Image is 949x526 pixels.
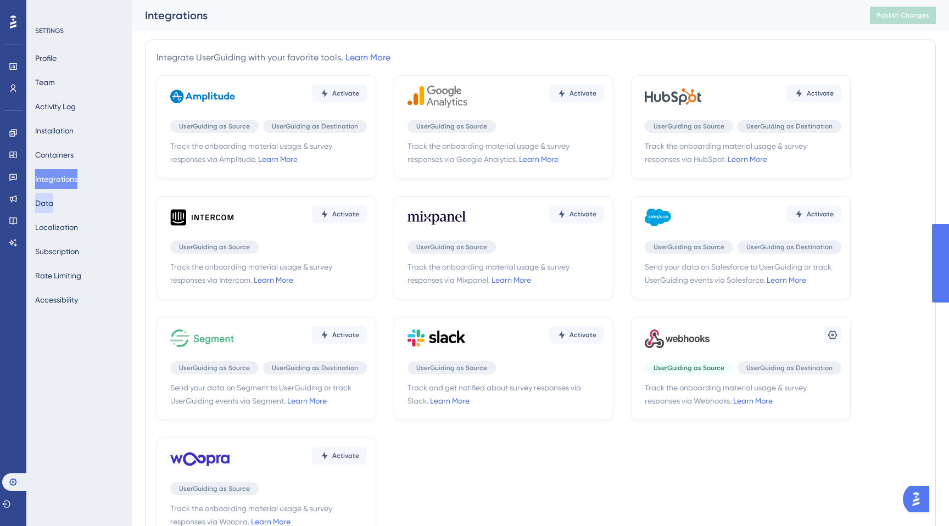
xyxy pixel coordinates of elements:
div: Integrations [145,8,842,23]
span: UserGuiding as Source [654,243,724,251]
button: Activity Log [35,97,76,116]
span: Track the onboarding material usage & survey responses via HubSpot. [645,139,841,166]
button: Activate [549,85,604,102]
button: Activate [312,205,367,223]
span: UserGuiding as Source [179,122,250,131]
span: Track the onboarding material usage & survey responses via Mixpanel. [407,260,604,287]
span: UserGuiding as Source [416,122,487,131]
span: Send your data on Salesforce to UserGuiding or track UserGuiding events via Salesforce. [645,260,841,287]
span: Activate [332,451,359,460]
span: Track the onboarding material usage & survey responses via Intercom. [170,260,367,287]
button: Containers [35,145,74,165]
a: Learn More [287,396,327,405]
button: Activate [549,326,604,344]
span: Activate [332,331,359,339]
button: Activate [312,85,367,102]
span: Activate [332,210,359,219]
span: Activate [570,331,596,339]
span: Activate [570,89,596,98]
button: Localization [35,217,78,237]
span: Activate [807,210,834,219]
a: Learn More [733,396,773,405]
span: Track the onboarding material usage & survey responses via Webhooks. [645,381,841,407]
a: Learn More [492,276,531,284]
button: Activate [312,326,367,344]
span: UserGuiding as Source [179,243,250,251]
iframe: UserGuiding AI Assistant Launcher [903,483,936,516]
span: UserGuiding as Source [416,243,487,251]
span: UserGuiding as Source [179,363,250,372]
a: Learn More [728,155,767,164]
button: Activate [312,447,367,465]
button: Activate [786,85,841,102]
span: UserGuiding as Source [416,363,487,372]
button: Installation [35,121,74,141]
a: Learn More [345,52,390,63]
a: Learn More [251,517,291,526]
span: UserGuiding as Source [654,122,724,131]
div: Integrate UserGuiding with your favorite tools. [157,51,390,64]
button: Subscription [35,242,79,261]
span: Publish Changes [877,11,929,20]
button: Accessibility [35,290,78,310]
span: UserGuiding as Source [179,484,250,493]
button: Activate [786,205,841,223]
span: Activate [332,89,359,98]
a: Learn More [430,396,470,405]
span: Activate [807,89,834,98]
button: Rate Limiting [35,266,81,286]
span: UserGuiding as Destination [746,243,833,251]
button: Profile [35,48,57,68]
span: Track the onboarding material usage & survey responses via Google Analytics. [407,139,604,166]
span: Track and get notified about survey responses via Slack. [407,381,604,407]
a: Learn More [254,276,293,284]
span: Activate [570,210,596,219]
button: Publish Changes [870,7,936,24]
span: UserGuiding as Destination [272,363,358,372]
span: UserGuiding as Destination [746,122,833,131]
div: SETTINGS [35,26,124,35]
span: UserGuiding as Source [654,363,724,372]
span: Send your data on Segment to UserGuiding or track UserGuiding events via Segment. [170,381,367,407]
button: Activate [549,205,604,223]
button: Data [35,193,53,213]
button: Team [35,72,55,92]
a: Learn More [519,155,559,164]
span: UserGuiding as Destination [272,122,358,131]
a: Learn More [767,276,806,284]
span: UserGuiding as Destination [746,363,833,372]
span: Track the onboarding material usage & survey responses via Amplitude. [170,139,367,166]
a: Learn More [258,155,298,164]
button: Integrations [35,169,77,189]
